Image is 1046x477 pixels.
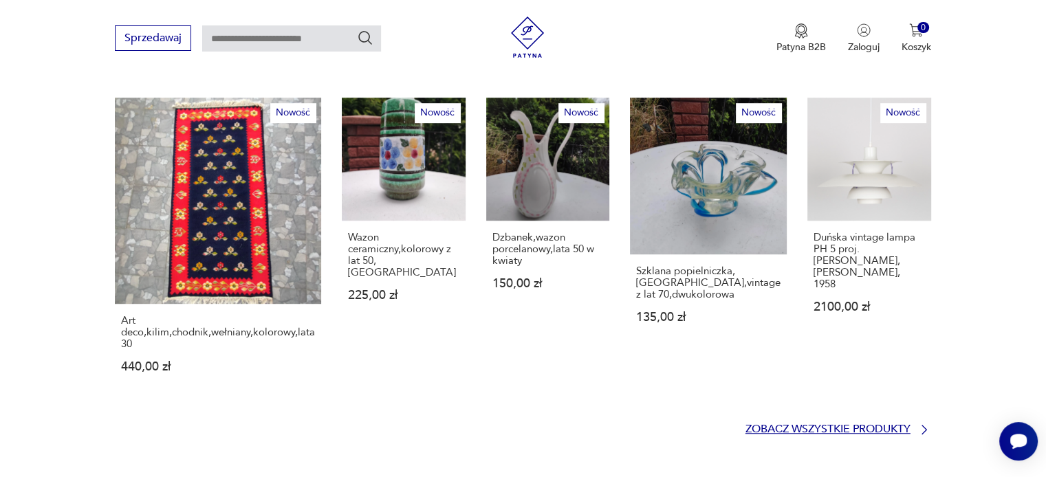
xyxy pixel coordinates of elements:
[999,422,1038,461] iframe: Smartsupp widget button
[848,41,880,54] p: Zaloguj
[636,265,781,300] p: Szklana popielniczka,[GEOGRAPHIC_DATA],vintage z lat 70,dwukolorowa
[507,16,548,58] img: Patyna - sklep z meblami i dekoracjami vintage
[342,98,465,399] a: NowośćWazon ceramiczny,kolorowy z lat 50,GermanyWazon ceramiczny,kolorowy z lat 50,[GEOGRAPHIC_DA...
[776,23,826,54] a: Ikona medaluPatyna B2B
[630,98,787,399] a: NowośćSzklana popielniczka,Murano,vintage z lat 70,dwukolorowaSzklana popielniczka,[GEOGRAPHIC_DA...
[776,41,826,54] p: Patyna B2B
[814,301,924,313] p: 2100,00 zł
[121,315,315,350] p: Art deco,kilim,chodnik,wełniany,kolorowy,lata 30
[486,98,609,399] a: NowośćDzbanek,wazon porcelanowy,lata 50 w kwiatyDzbanek,wazon porcelanowy,lata 50 w kwiaty150,00 zł
[745,423,931,436] a: Zobacz wszystkie produkty
[794,23,808,38] img: Ikona medalu
[857,23,871,37] img: Ikonka użytkownika
[115,98,321,399] a: NowośćArt deco,kilim,chodnik,wełniany,kolorowy,lata 30Art deco,kilim,chodnik,wełniany,kolorowy,la...
[492,278,603,289] p: 150,00 zł
[115,34,191,44] a: Sprzedawaj
[121,361,315,373] p: 440,00 zł
[807,98,930,399] a: NowośćDuńska vintage lampa PH 5 proj. Poul Henningsen, Louis Poulsen, 1958Duńska vintage lampa PH...
[745,425,911,434] p: Zobacz wszystkie produkty
[909,23,923,37] img: Ikona koszyka
[492,232,603,267] p: Dzbanek,wazon porcelanowy,lata 50 w kwiaty
[357,30,373,46] button: Szukaj
[902,41,931,54] p: Koszyk
[902,23,931,54] button: 0Koszyk
[348,289,459,301] p: 225,00 zł
[348,232,459,278] p: Wazon ceramiczny,kolorowy z lat 50,[GEOGRAPHIC_DATA]
[814,232,924,290] p: Duńska vintage lampa PH 5 proj. [PERSON_NAME], [PERSON_NAME], 1958
[776,23,826,54] button: Patyna B2B
[636,311,781,323] p: 135,00 zł
[848,23,880,54] button: Zaloguj
[917,22,929,34] div: 0
[115,25,191,51] button: Sprzedawaj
